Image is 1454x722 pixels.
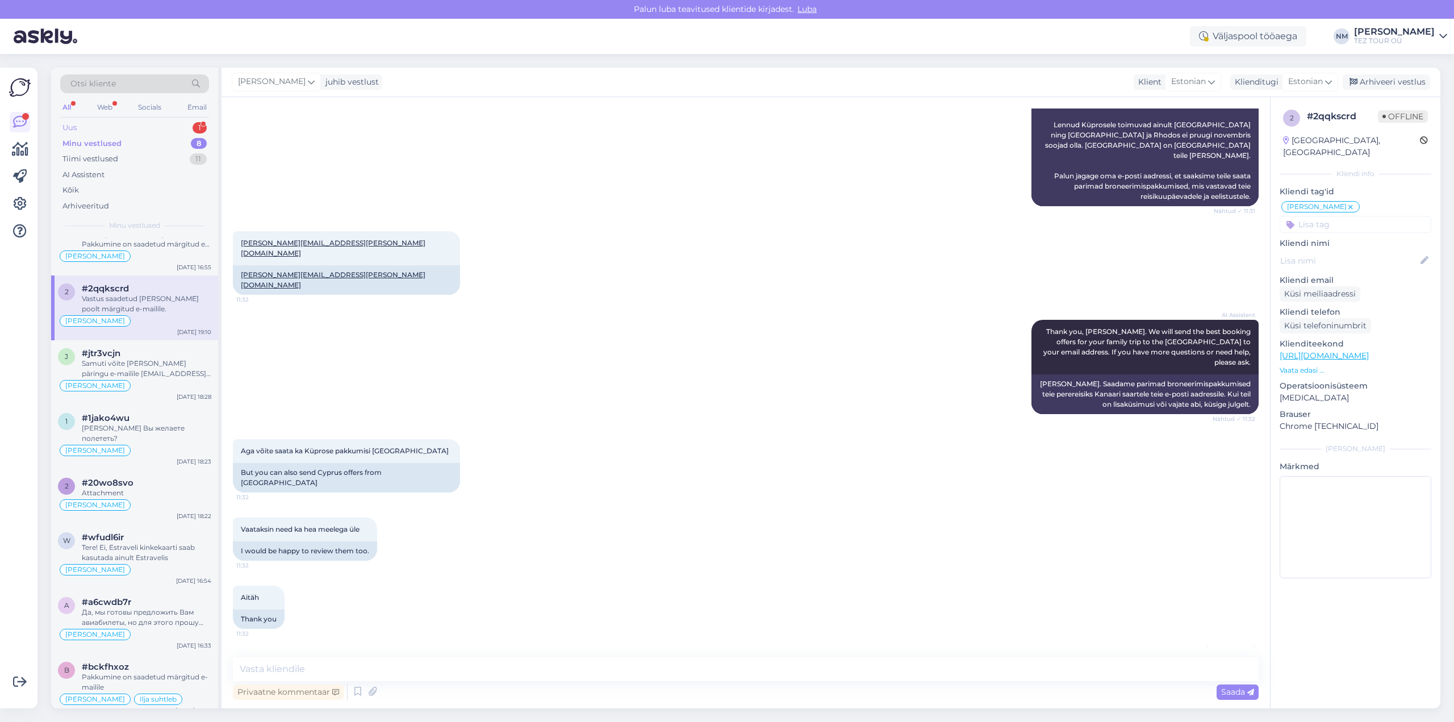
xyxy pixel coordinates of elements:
span: 2 [65,482,69,490]
div: Email [185,100,209,115]
span: AI Assistent [1213,311,1255,319]
div: [PERSON_NAME]. Saadame parimad broneerimispakkumised teie perereisiks Kanaari saartele teie e-pos... [1031,374,1259,414]
span: #20wo8svo [82,478,133,488]
div: 1 [193,122,207,133]
span: Minu vestlused [109,220,160,231]
div: [DATE] 16:55 [177,263,211,272]
span: 11:32 [236,561,279,570]
div: Web [95,100,115,115]
span: Thank you, [PERSON_NAME]. We will send the best booking offers for your family trip to the [GEOGR... [1043,327,1252,366]
div: I would be happy to review them too. [233,541,377,561]
span: Aga võite saata ka Küprose pakkumisi [GEOGRAPHIC_DATA] [241,446,449,455]
div: [DATE] 14:24 [176,706,211,715]
input: Lisa tag [1280,216,1431,233]
p: Kliendi telefon [1280,306,1431,318]
span: b [64,666,69,674]
div: [DATE] 16:54 [176,577,211,585]
div: Klient [1134,76,1161,88]
span: 11:32 [236,493,279,502]
span: [PERSON_NAME] [65,447,125,454]
span: 11:32 [236,629,279,638]
div: [PERSON_NAME] Вы желаете полететь? [82,423,211,444]
div: 11 [190,153,207,165]
span: #2qqkscrd [82,283,129,294]
div: [DATE] 18:22 [177,512,211,520]
span: 2 [1290,114,1294,122]
div: Küsi telefoninumbrit [1280,318,1371,333]
span: [PERSON_NAME] [65,631,125,638]
div: Klienditugi [1230,76,1278,88]
span: Aitäh [241,593,259,602]
div: All [60,100,73,115]
div: [PERSON_NAME] [1354,27,1435,36]
div: Tiimi vestlused [62,153,118,165]
span: Offline [1378,110,1428,123]
span: [PERSON_NAME] [65,253,125,260]
div: Thank you [233,610,285,629]
a: [PERSON_NAME][EMAIL_ADDRESS][PERSON_NAME][DOMAIN_NAME] [241,239,425,257]
span: [PERSON_NAME] [238,76,306,88]
a: [PERSON_NAME][EMAIL_ADDRESS][PERSON_NAME][DOMAIN_NAME] [241,270,425,289]
div: [GEOGRAPHIC_DATA], [GEOGRAPHIC_DATA] [1283,135,1420,158]
span: [PERSON_NAME] [1287,203,1347,210]
div: Samuti võite [PERSON_NAME] päringu e-mailile [EMAIL_ADDRESS][DOMAIN_NAME], kui Teil on juba olema... [82,358,211,379]
span: a [64,601,69,610]
div: Kliendi info [1280,169,1431,179]
p: Kliendi nimi [1280,237,1431,249]
div: Küsi meiliaadressi [1280,286,1360,302]
div: But you can also send Cyprus offers from [GEOGRAPHIC_DATA] [233,463,460,493]
span: #a6cwdb7r [82,597,131,607]
a: [PERSON_NAME]TEZ TOUR OÜ [1354,27,1447,45]
div: [DATE] 16:33 [177,641,211,650]
div: Privaatne kommentaar [233,685,344,700]
span: 2 [65,287,69,296]
p: Chrome [TECHNICAL_ID] [1280,420,1431,432]
div: Tere, [PERSON_NAME]! Perereisiks novembri keskel, kui on soe ilm ja lastele lõbus, on [GEOGRAPHIC... [1031,64,1259,206]
div: Да, мы готовы предложить Вам авиабилеты, но для этого прошу уточнить выбранное Вами направление, ... [82,607,211,628]
div: Kõik [62,185,79,196]
span: 1 [65,417,68,425]
span: [PERSON_NAME] [65,502,125,508]
span: j [65,352,68,361]
div: Vastus saadetud [PERSON_NAME] poolt märgitud e-mailile. [82,294,211,314]
span: Nähtud ✓ 11:31 [1213,207,1255,215]
p: Operatsioonisüsteem [1280,380,1431,392]
div: AI Assistent [62,169,105,181]
p: Brauser [1280,408,1431,420]
input: Lisa nimi [1280,254,1418,267]
a: [URL][DOMAIN_NAME] [1280,350,1369,361]
span: #jtr3vcjn [82,348,120,358]
span: Luba [794,4,820,14]
div: [DATE] 18:28 [177,393,211,401]
span: #1jako4wu [82,413,129,423]
span: w [63,536,70,545]
p: Klienditeekond [1280,338,1431,350]
span: Vaataksin need ka hea meelega üle [241,525,360,533]
span: [PERSON_NAME] [65,318,125,324]
p: Kliendi email [1280,274,1431,286]
div: NM [1334,28,1349,44]
span: Saada [1221,687,1254,697]
div: Tere! Ei, Estraveli kinkekaarti saab kasutada ainult Estravelis [82,542,211,563]
div: juhib vestlust [321,76,379,88]
span: [PERSON_NAME] [1206,645,1255,653]
div: Arhiveeritud [62,201,109,212]
div: Väljaspool tööaega [1190,26,1306,47]
div: [PERSON_NAME] [1280,444,1431,454]
div: [DATE] 19:10 [177,328,211,336]
div: Socials [136,100,164,115]
div: [DATE] 18:23 [177,457,211,466]
div: Arhiveeri vestlus [1343,74,1430,90]
img: Askly Logo [9,77,31,98]
p: Märkmed [1280,461,1431,473]
span: #wfudl6ir [82,532,124,542]
span: 11:32 [236,295,279,304]
div: Uus [62,122,77,133]
span: Estonian [1171,76,1206,88]
span: #bckfhxoz [82,662,129,672]
span: Ilja suhtleb [140,696,177,703]
div: # 2qqkscrd [1307,110,1378,123]
div: TEZ TOUR OÜ [1354,36,1435,45]
span: [PERSON_NAME] [65,566,125,573]
div: Minu vestlused [62,138,122,149]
